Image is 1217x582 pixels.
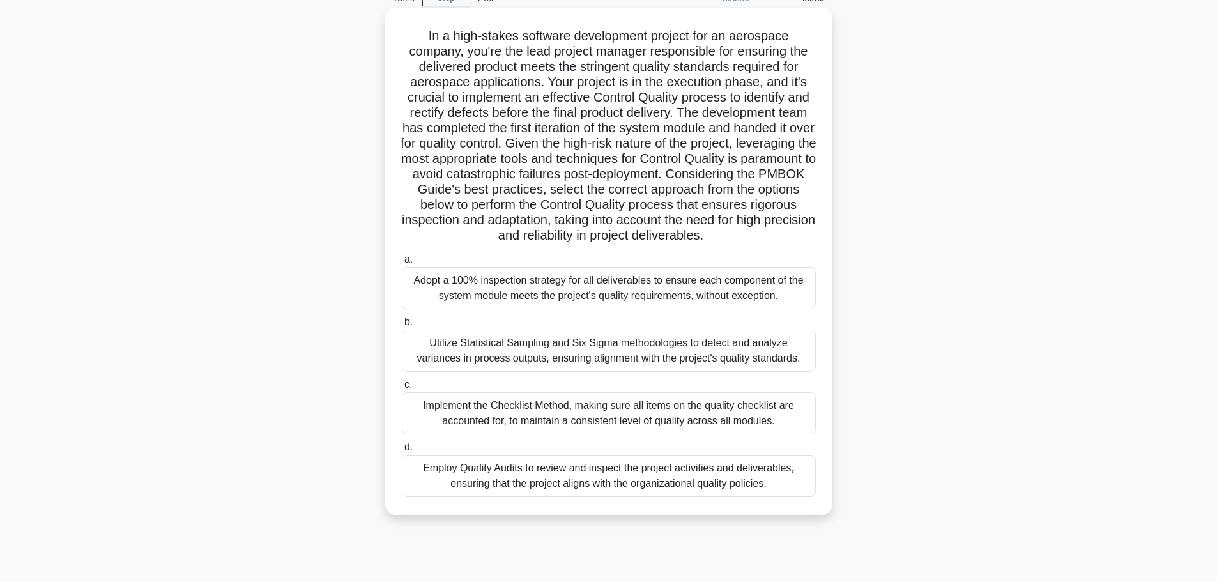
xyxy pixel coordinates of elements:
div: Adopt a 100% inspection strategy for all deliverables to ensure each component of the system modu... [402,267,816,309]
span: b. [404,316,413,327]
div: Implement the Checklist Method, making sure all items on the quality checklist are accounted for,... [402,392,816,434]
h5: In a high-stakes software development project for an aerospace company, you're the lead project m... [401,28,817,244]
div: Employ Quality Audits to review and inspect the project activities and deliverables, ensuring tha... [402,455,816,497]
span: c. [404,379,412,390]
span: a. [404,254,413,264]
div: Utilize Statistical Sampling and Six Sigma methodologies to detect and analyze variances in proce... [402,330,816,372]
span: d. [404,441,413,452]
